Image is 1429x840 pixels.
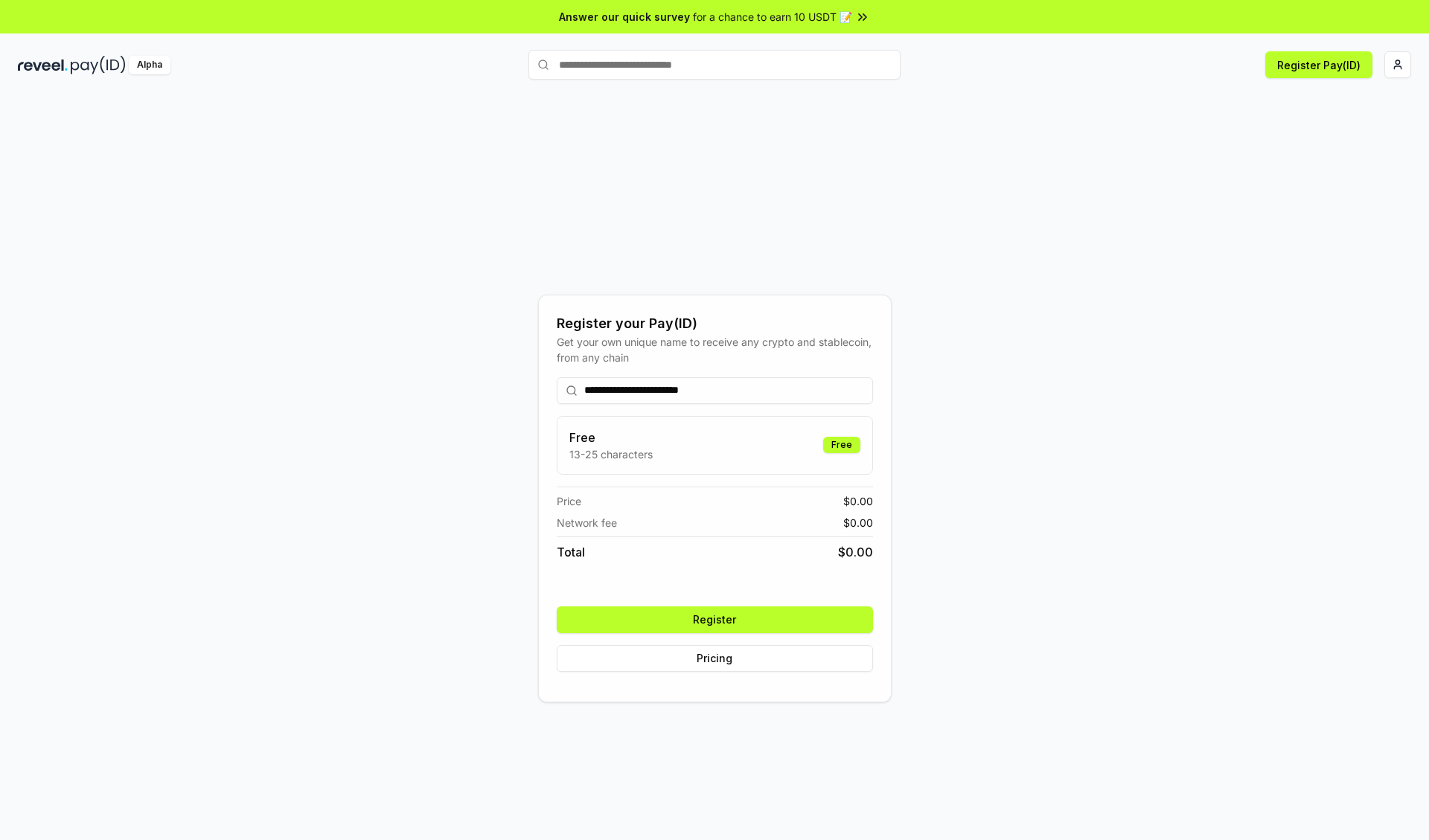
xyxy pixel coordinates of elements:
[843,493,873,509] span: $ 0.00
[559,9,690,25] span: Answer our quick survey
[18,56,68,74] img: reveel_dark
[557,493,581,509] span: Price
[569,446,653,462] p: 13-25 characters
[693,9,852,25] span: for a chance to earn 10 USDT 📝
[569,429,653,446] h3: Free
[557,334,873,365] div: Get your own unique name to receive any crypto and stablecoin, from any chain
[557,606,873,633] button: Register
[71,56,126,74] img: pay_id
[557,645,873,672] button: Pricing
[129,56,170,74] div: Alpha
[557,543,585,561] span: Total
[557,515,617,530] span: Network fee
[823,437,860,453] div: Free
[557,313,873,334] div: Register your Pay(ID)
[843,515,873,530] span: $ 0.00
[1265,51,1372,78] button: Register Pay(ID)
[838,543,873,561] span: $ 0.00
